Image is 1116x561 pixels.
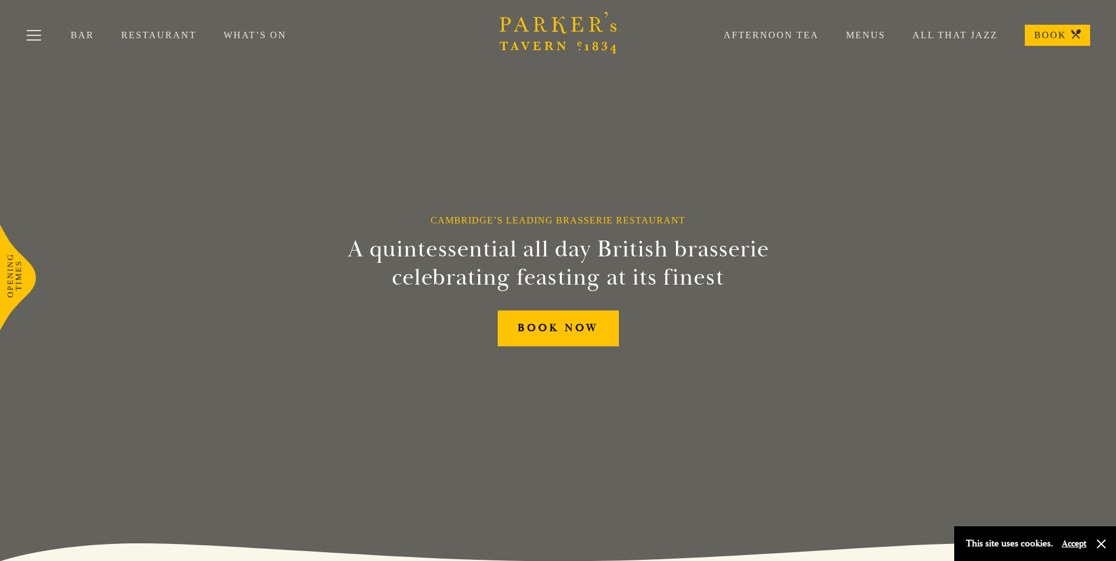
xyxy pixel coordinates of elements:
button: Close and accept [1095,538,1107,550]
h1: Cambridge’s Leading Brasserie Restaurant [431,215,685,226]
button: Accept [1062,538,1087,549]
p: This site uses cookies. [966,535,1053,552]
h2: A quintessential all day British brasserie celebrating feasting at its finest [290,235,827,292]
a: BOOK NOW [498,310,619,346]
